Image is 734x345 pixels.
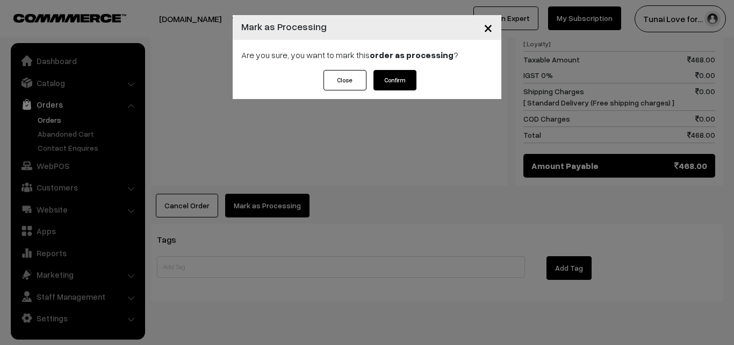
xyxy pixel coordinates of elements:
strong: order as processing [370,50,454,60]
button: Confirm [373,70,416,90]
span: × [484,17,493,37]
button: Close [323,70,366,90]
button: Close [475,11,501,44]
h4: Mark as Processing [241,19,327,34]
div: Are you sure, you want to mark this ? [233,40,501,70]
